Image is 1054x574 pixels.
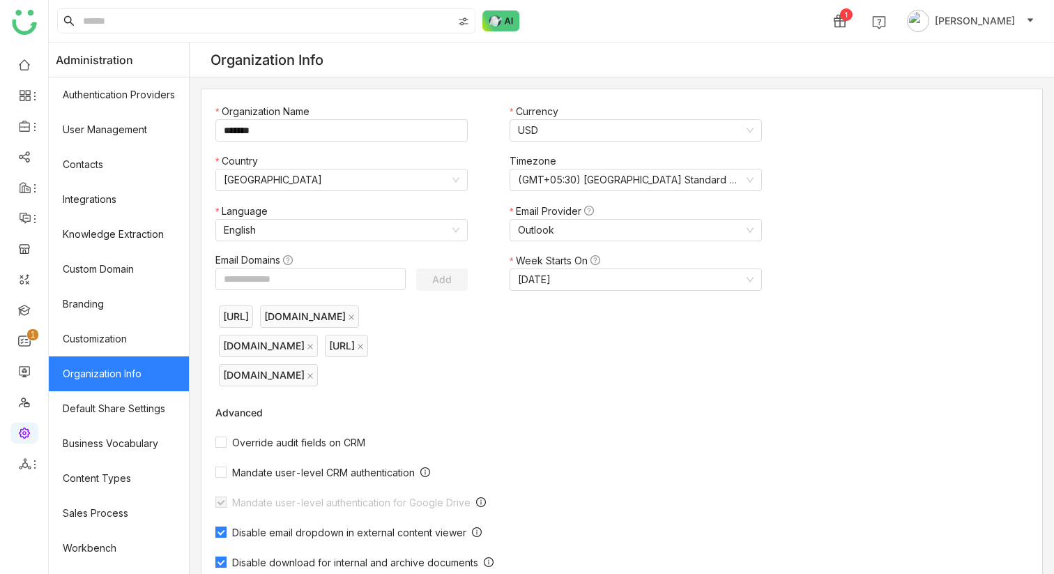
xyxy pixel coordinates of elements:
a: Business Vocabulary [49,426,189,461]
a: Organization Info [49,356,189,391]
nz-badge-sup: 1 [27,329,38,340]
a: Contacts [49,147,189,182]
label: Timezone [510,153,563,169]
nz-tag: [DOMAIN_NAME] [219,364,318,386]
a: Customization [49,322,189,356]
label: Country [215,153,265,169]
a: Default Share Settings [49,391,189,426]
a: Branding [49,287,189,322]
label: Email Provider [510,204,601,219]
nz-select-item: Monday [518,269,754,290]
img: help.svg [872,15,886,29]
a: Authentication Providers [49,77,189,112]
span: Mandate user-level CRM authentication [227,467,420,478]
img: avatar [907,10,929,32]
nz-tag: [DOMAIN_NAME] [260,305,359,328]
a: Workbench [49,531,189,566]
p: 1 [30,328,36,342]
nz-tag: [URL] [325,335,368,357]
nz-select-item: United States [224,169,459,190]
span: Mandate user-level authentication for Google Drive [227,497,476,508]
span: [PERSON_NAME] [935,13,1015,29]
nz-select-item: English [224,220,459,241]
label: Language [215,204,275,219]
label: Week Starts On [510,253,607,269]
a: Integrations [49,182,189,217]
span: Disable email dropdown in external content viewer [227,527,472,538]
nz-tag: [DOMAIN_NAME] [219,335,318,357]
a: Sales Process [49,496,189,531]
label: Currency [510,104,565,119]
img: logo [12,10,37,35]
nz-select-item: USD [518,120,754,141]
nz-select-item: (GMT+05:30) India Standard Time (Asia/Kolkata) [518,169,754,190]
span: Override audit fields on CRM [227,437,371,448]
img: ask-buddy-normal.svg [482,10,520,31]
label: Email Domains [215,252,300,268]
nz-select-item: Outlook [518,220,754,241]
a: Knowledge Extraction [49,217,189,252]
div: Advanced [215,407,776,418]
div: 1 [840,8,853,21]
button: Add [416,269,468,291]
label: Organization Name [215,104,316,119]
a: Custom Domain [49,252,189,287]
span: Administration [56,43,133,77]
div: Organization Info [211,52,323,68]
span: Disable download for internal and archive documents [227,557,484,568]
button: [PERSON_NAME] [904,10,1037,32]
a: Content Types [49,461,189,496]
nz-tag: [URL] [219,305,253,328]
img: search-type.svg [458,16,469,27]
a: User Management [49,112,189,147]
